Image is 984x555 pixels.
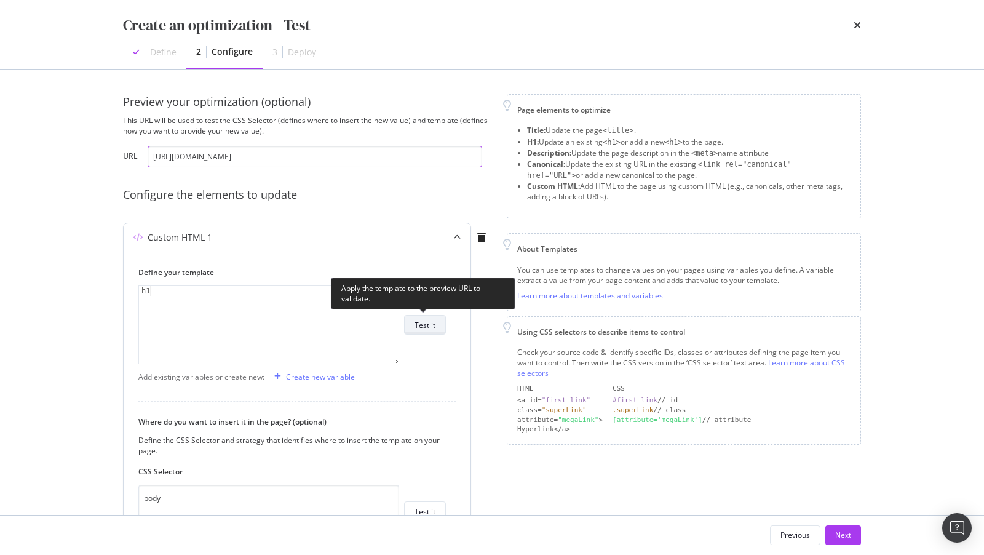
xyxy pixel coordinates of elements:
[527,137,851,148] li: Update an existing or add a new to the page.
[415,320,435,330] div: Test it
[558,416,598,424] div: "megaLink"
[527,125,546,135] strong: Title:
[286,372,355,382] div: Create new variable
[415,506,435,517] div: Test it
[665,138,683,146] span: <h1>
[517,105,851,115] div: Page elements to optimize
[517,384,603,394] div: HTML
[613,415,851,425] div: // attribute
[138,267,446,277] label: Define your template
[517,396,603,405] div: <a id=
[517,347,851,378] div: Check your source code & identify specific IDs, classes or attributes defining the page item you ...
[272,46,277,58] div: 3
[196,46,201,58] div: 2
[527,148,571,158] strong: Description:
[613,416,702,424] div: [attribute='megaLink']
[527,159,565,169] strong: Canonical:
[517,425,603,434] div: Hyperlink</a>
[854,15,861,36] div: times
[123,15,311,36] div: Create an optimization - Test
[613,396,657,404] div: #first-link
[148,231,212,244] div: Custom HTML 1
[148,146,482,167] input: https://www.example.com
[527,125,851,136] li: Update the page .
[613,406,653,414] div: .superLink
[138,435,446,456] div: Define the CSS Selector and strategy that identifies where to insert the template on your page.
[404,501,446,521] button: Test it
[404,315,446,335] button: Test it
[527,160,792,180] span: <link rel="canonical" href="URL">
[517,244,851,254] div: About Templates
[613,396,851,405] div: // id
[517,405,603,415] div: class=
[527,159,851,181] li: Update the existing URL in the existing or add a new canonical to the page.
[517,290,663,301] a: Learn more about templates and variables
[212,46,253,58] div: Configure
[517,357,845,378] a: Learn more about CSS selectors
[780,530,810,540] div: Previous
[288,46,316,58] div: Deploy
[613,384,851,394] div: CSS
[138,417,446,427] label: Where do you want to insert it in the page? (optional)
[269,367,355,386] button: Create new variable
[603,138,621,146] span: <h1>
[517,415,603,425] div: attribute= >
[138,372,264,382] div: Add existing variables or create new:
[770,525,820,545] button: Previous
[517,327,851,337] div: Using CSS selectors to describe items to control
[527,148,851,159] li: Update the page description in the name attribute
[835,530,851,540] div: Next
[123,151,138,164] label: URL
[691,149,718,158] span: <meta>
[942,513,972,543] div: Open Intercom Messenger
[123,115,492,136] div: This URL will be used to test the CSS Selector (defines where to insert the new value) and templa...
[825,525,861,545] button: Next
[527,181,580,191] strong: Custom HTML:
[123,94,492,110] div: Preview your optimization (optional)
[613,405,851,415] div: // class
[331,277,515,309] div: Apply the template to the preview URL to validate.
[138,466,446,477] label: CSS Selector
[517,265,851,285] div: You can use templates to change values on your pages using variables you define. A variable extra...
[123,187,492,203] div: Configure the elements to update
[542,406,587,414] div: "superLink"
[542,396,590,404] div: "first-link"
[527,137,539,147] strong: H1:
[138,485,399,523] textarea: body
[150,46,177,58] div: Define
[603,126,634,135] span: <title>
[527,181,851,202] li: Add HTML to the page using custom HTML (e.g., canonicals, other meta tags, adding a block of URLs).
